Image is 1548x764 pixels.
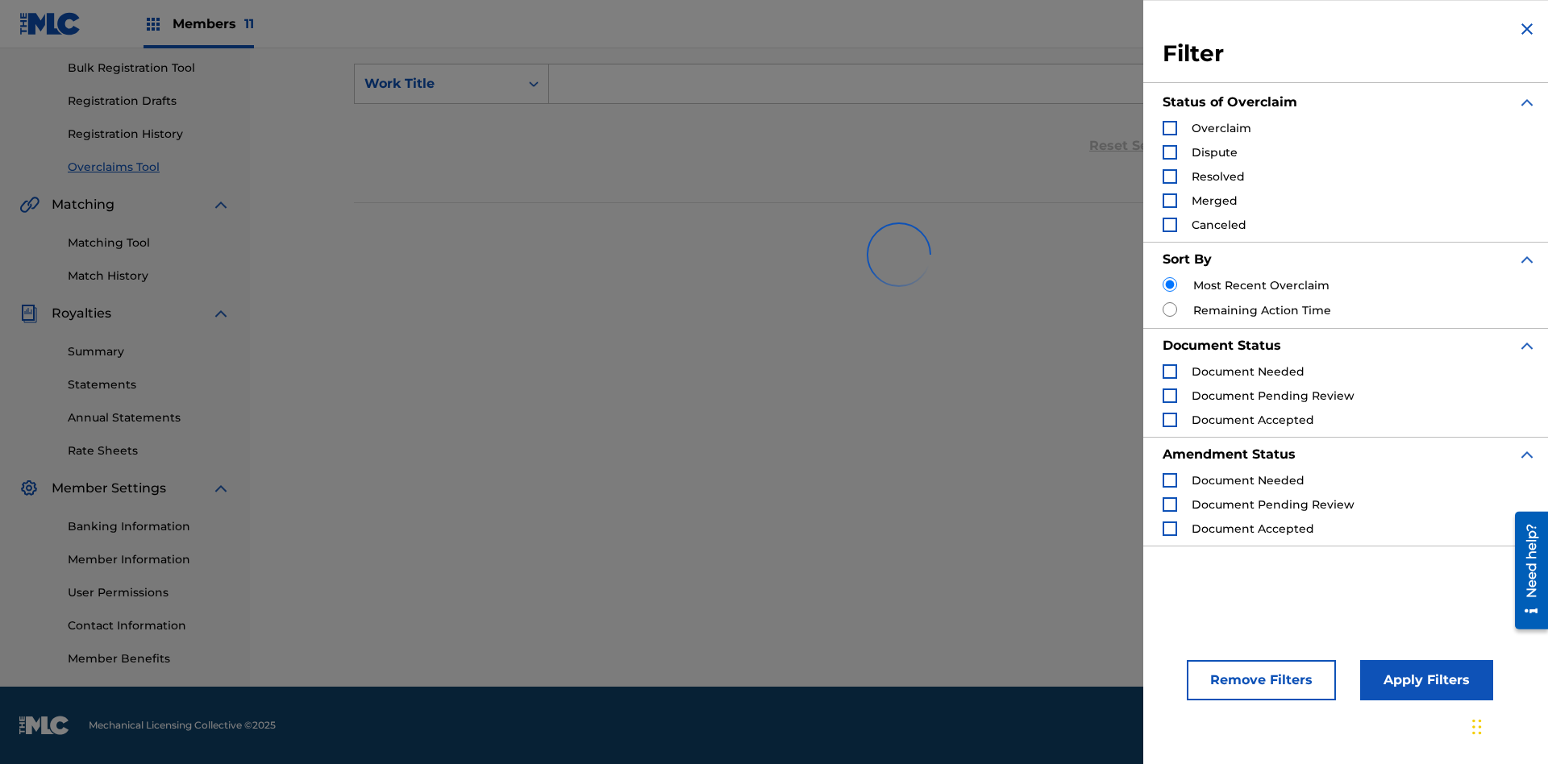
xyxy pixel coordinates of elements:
iframe: Chat Widget [1467,687,1548,764]
form: Search Form [354,64,1444,178]
a: Member Information [68,551,231,568]
button: Remove Filters [1187,660,1336,700]
a: Contact Information [68,617,231,634]
a: Member Benefits [68,650,231,667]
a: Match History [68,268,231,284]
label: Remaining Action Time [1193,302,1331,319]
a: Overclaims Tool [68,159,231,176]
a: Banking Information [68,518,231,535]
img: expand [1517,93,1537,112]
div: Work Title [364,74,510,93]
span: Document Accepted [1192,521,1314,536]
a: User Permissions [68,584,231,601]
img: expand [211,479,231,498]
h3: Filter [1163,39,1537,69]
a: Statements [68,376,231,393]
strong: Document Status [1163,338,1281,353]
span: Royalties [52,304,111,323]
span: Matching [52,195,114,214]
a: Annual Statements [68,409,231,426]
img: logo [19,716,69,735]
span: Document Needed [1192,473,1305,488]
span: Member Settings [52,479,166,498]
a: Registration History [68,126,231,143]
span: Mechanical Licensing Collective © 2025 [89,718,276,733]
strong: Amendment Status [1163,446,1296,462]
a: Matching Tool [68,235,231,251]
span: Resolved [1192,169,1245,184]
div: Drag [1472,703,1482,751]
img: preloader [864,220,934,289]
span: Members [173,15,254,33]
img: Matching [19,195,40,214]
span: Document Needed [1192,364,1305,379]
span: Overclaim [1192,121,1251,135]
a: Bulk Registration Tool [68,60,231,77]
img: Royalties [19,304,39,323]
button: Apply Filters [1360,660,1493,700]
span: Document Pending Review [1192,388,1354,403]
iframe: Resource Center [1503,505,1548,637]
img: Top Rightsholders [144,15,163,34]
img: expand [1517,250,1537,269]
img: expand [1517,445,1537,464]
span: 11 [244,16,254,31]
span: Document Accepted [1192,413,1314,427]
a: Rate Sheets [68,442,231,459]
img: expand [1517,336,1537,355]
strong: Status of Overclaim [1163,94,1297,110]
img: Member Settings [19,479,39,498]
img: expand [211,195,231,214]
img: close [1517,19,1537,39]
a: Registration Drafts [68,93,231,110]
img: expand [211,304,231,323]
span: Merged [1192,193,1238,208]
span: Dispute [1192,145,1238,160]
a: Summary [68,343,231,360]
img: MLC Logo [19,12,81,35]
span: Document Pending Review [1192,497,1354,512]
